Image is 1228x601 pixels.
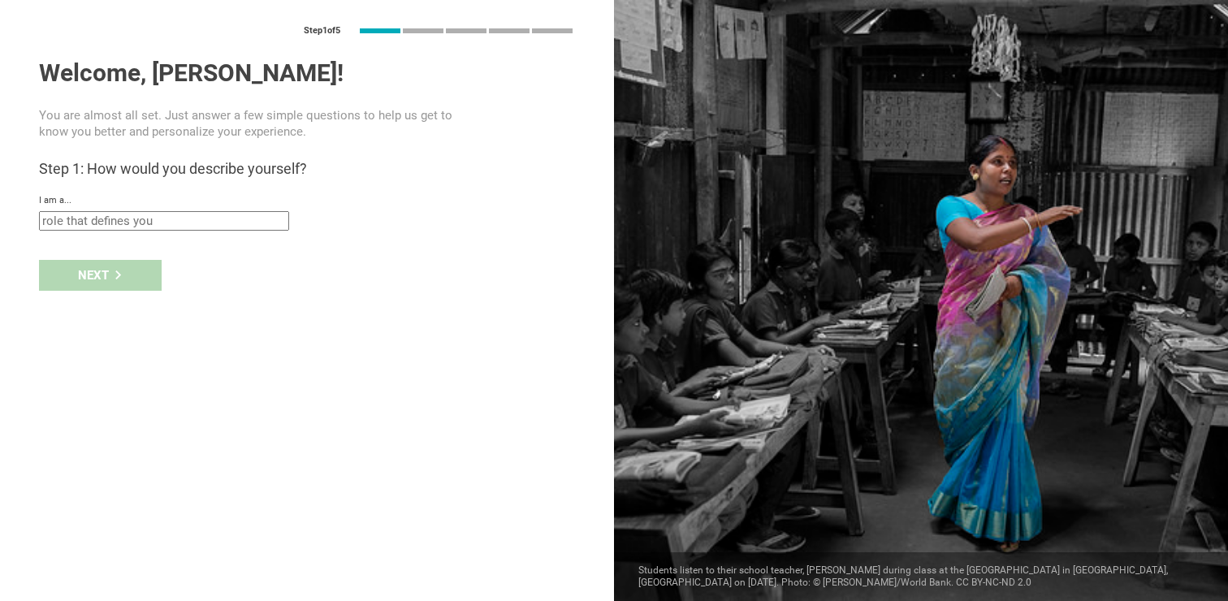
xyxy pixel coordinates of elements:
p: You are almost all set. Just answer a few simple questions to help us get to know you better and ... [39,107,468,140]
h3: Step 1: How would you describe yourself? [39,159,575,179]
input: role that defines you [39,211,289,231]
h1: Welcome, [PERSON_NAME]! [39,58,575,88]
div: I am a... [39,195,575,206]
div: Students listen to their school teacher, [PERSON_NAME] during class at the [GEOGRAPHIC_DATA] in [... [614,552,1228,601]
div: Step 1 of 5 [304,25,340,37]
